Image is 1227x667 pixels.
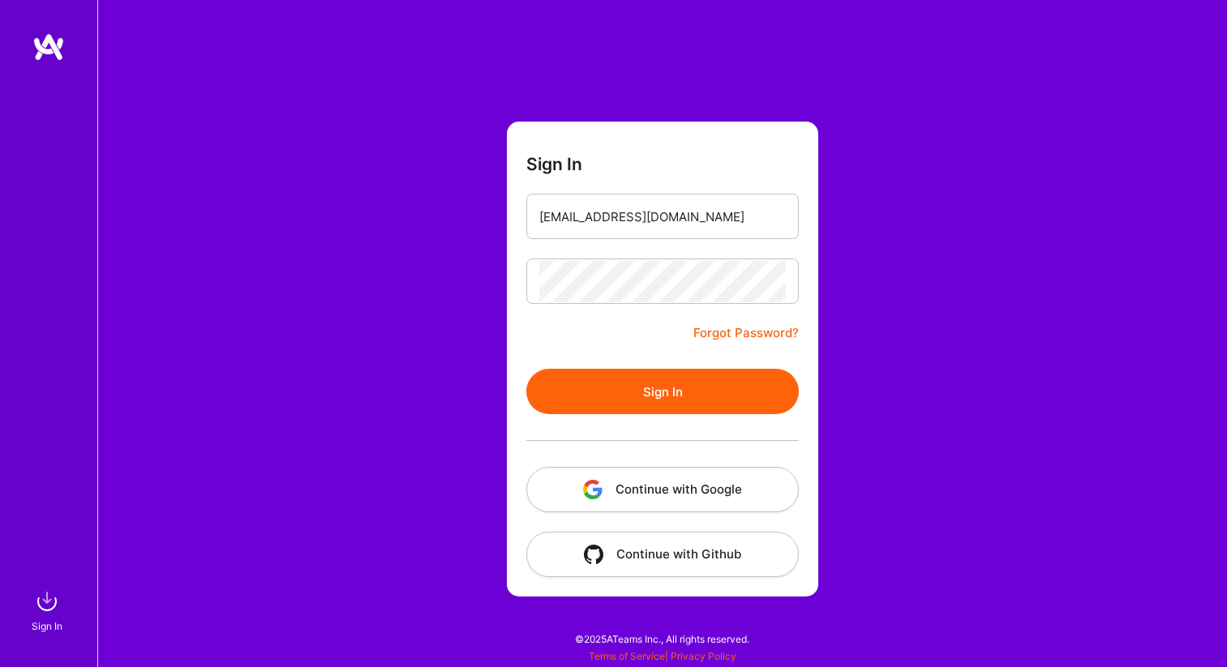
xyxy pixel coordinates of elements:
[589,650,736,662] span: |
[589,650,665,662] a: Terms of Service
[583,480,603,499] img: icon
[526,532,799,577] button: Continue with Github
[526,467,799,512] button: Continue with Google
[32,618,62,635] div: Sign In
[539,196,786,237] input: Email...
[34,585,63,635] a: sign inSign In
[31,585,63,618] img: sign in
[671,650,736,662] a: Privacy Policy
[526,369,799,414] button: Sign In
[693,323,799,343] a: Forgot Password?
[584,545,603,564] img: icon
[97,618,1227,659] div: © 2025 ATeams Inc., All rights reserved.
[32,32,65,62] img: logo
[526,154,582,174] h3: Sign In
